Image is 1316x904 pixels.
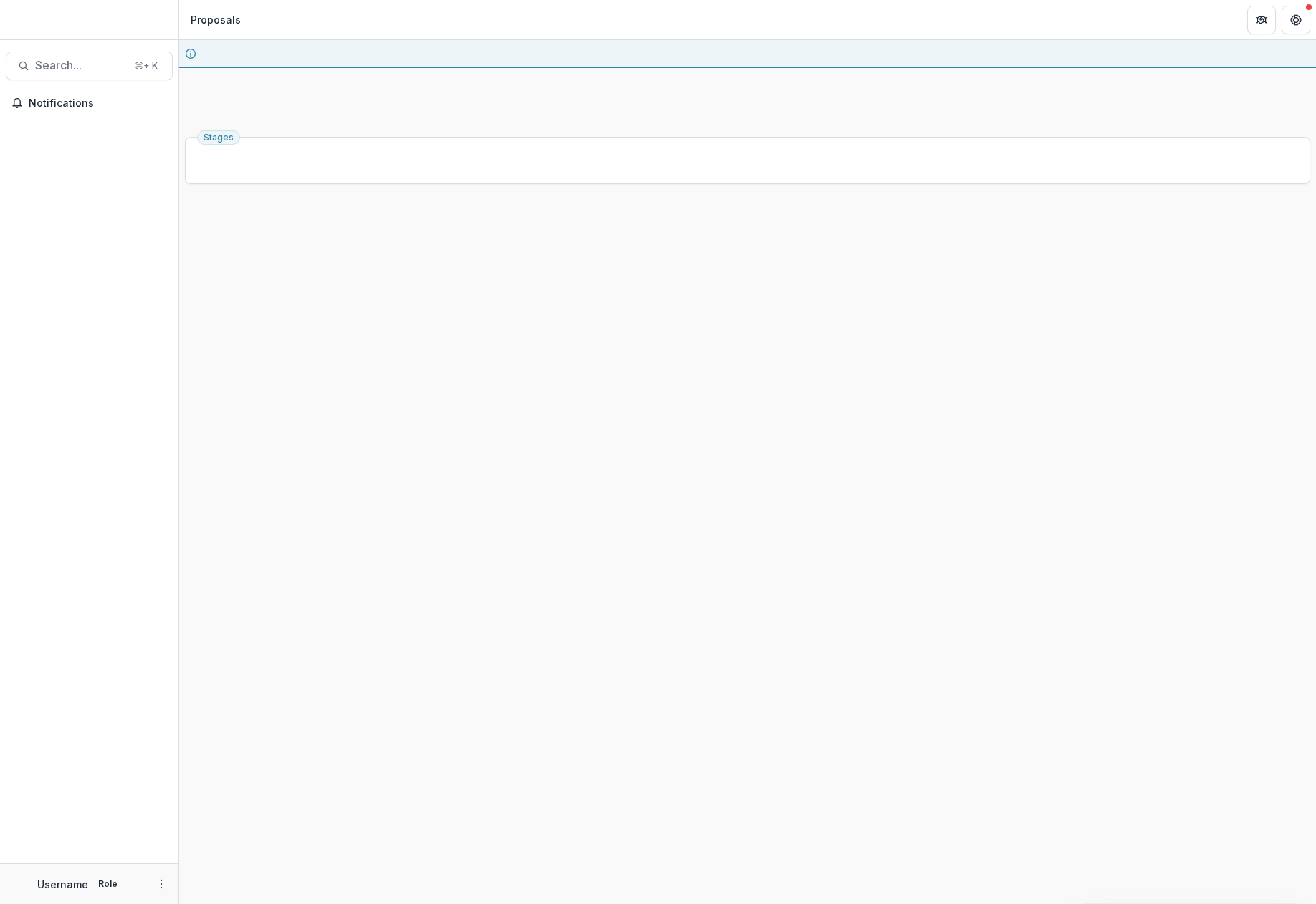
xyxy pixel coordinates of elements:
button: Partners [1247,6,1276,34]
button: More [153,875,170,893]
nav: breadcrumb [185,9,247,30]
p: Username [37,877,88,892]
button: Get Help [1282,6,1310,34]
span: Search... [35,59,126,72]
span: Stages [204,133,234,143]
div: Proposals [191,12,241,27]
p: Role [94,877,122,890]
span: Notifications [29,97,167,110]
button: Notifications [6,92,173,115]
button: Search... [6,52,173,80]
div: ⌘ + K [132,58,161,74]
